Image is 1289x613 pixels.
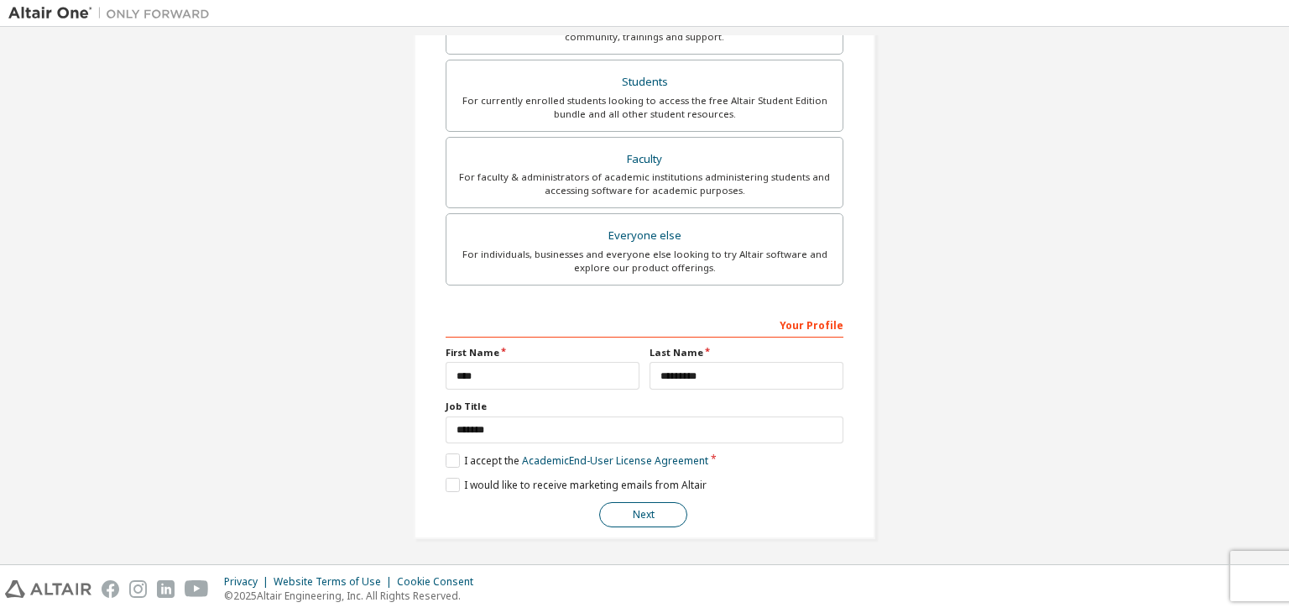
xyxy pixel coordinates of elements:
[457,71,832,94] div: Students
[457,224,832,248] div: Everyone else
[457,248,832,275] div: For individuals, businesses and everyone else looking to try Altair software and explore our prod...
[8,5,218,22] img: Altair One
[102,580,119,598] img: facebook.svg
[224,575,274,589] div: Privacy
[274,575,397,589] div: Website Terms of Use
[397,575,483,589] div: Cookie Consent
[446,346,639,359] label: First Name
[522,453,708,468] a: Academic End-User License Agreement
[599,502,687,527] button: Next
[129,580,147,598] img: instagram.svg
[457,148,832,171] div: Faculty
[457,170,832,197] div: For faculty & administrators of academic institutions administering students and accessing softwa...
[5,580,91,598] img: altair_logo.svg
[446,453,708,468] label: I accept the
[446,400,843,413] label: Job Title
[457,94,832,121] div: For currently enrolled students looking to access the free Altair Student Edition bundle and all ...
[446,311,843,338] div: Your Profile
[157,580,175,598] img: linkedin.svg
[650,346,843,359] label: Last Name
[185,580,209,598] img: youtube.svg
[224,589,483,603] p: © 2025 Altair Engineering, Inc. All Rights Reserved.
[446,478,707,492] label: I would like to receive marketing emails from Altair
